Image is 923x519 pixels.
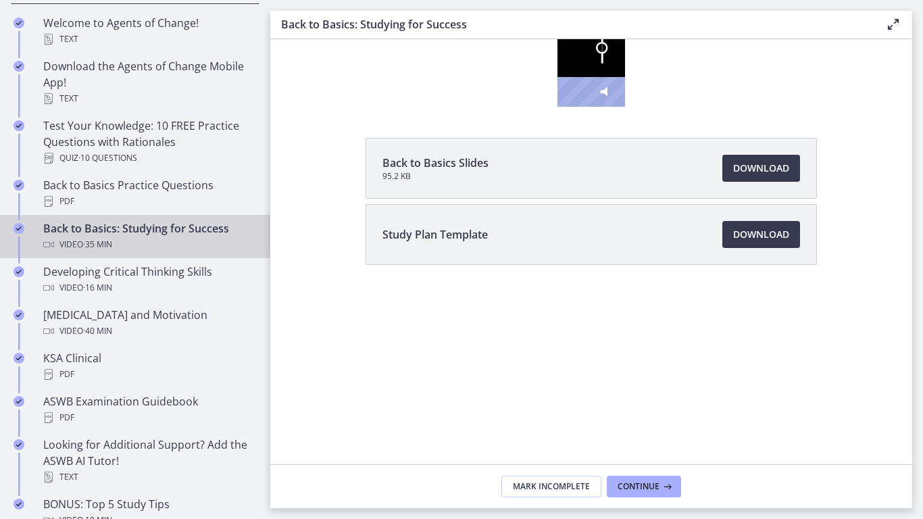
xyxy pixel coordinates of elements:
span: · 16 min [83,280,112,296]
button: Mark Incomplete [501,476,601,497]
i: Completed [14,499,24,510]
div: Video [43,323,254,339]
h3: Back to Basics: Studying for Success [281,16,864,32]
i: Completed [14,439,24,450]
div: Back to Basics: Studying for Success [43,220,254,253]
span: Back to Basics Slides [382,155,489,171]
div: Quiz [43,150,254,166]
div: Test Your Knowledge: 10 FREE Practice Questions with Rationales [43,118,254,166]
i: Completed [14,396,24,407]
div: Welcome to Agents of Change! [43,15,254,47]
div: Text [43,469,254,485]
div: Download the Agents of Change Mobile App! [43,58,254,107]
span: Continue [618,481,659,492]
span: Mark Incomplete [513,481,590,492]
span: Download [733,160,789,176]
span: Download [733,226,789,243]
div: Text [43,31,254,47]
span: · 10 Questions [78,150,137,166]
div: [MEDICAL_DATA] and Motivation [43,307,254,339]
div: PDF [43,193,254,209]
a: Download [722,221,800,248]
i: Completed [14,310,24,320]
i: Completed [14,223,24,234]
iframe: Video Lesson [270,39,912,107]
div: Video [43,237,254,253]
div: PDF [43,410,254,426]
div: KSA Clinical [43,350,254,382]
div: Developing Critical Thinking Skills [43,264,254,296]
i: Completed [14,18,24,28]
div: Text [43,91,254,107]
i: Completed [14,61,24,72]
div: Looking for Additional Support? Add the ASWB AI Tutor! [43,437,254,485]
i: Completed [14,353,24,364]
div: Video [43,280,254,296]
button: Continue [607,476,681,497]
span: Study Plan Template [382,226,488,243]
i: Completed [14,120,24,131]
span: · 40 min [83,323,112,339]
div: PDF [43,366,254,382]
span: 95.2 KB [382,171,489,182]
i: Completed [14,266,24,277]
span: · 35 min [83,237,112,253]
a: Download [722,155,800,182]
div: ASWB Examination Guidebook [43,393,254,426]
div: Back to Basics Practice Questions [43,177,254,209]
i: Completed [14,180,24,191]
